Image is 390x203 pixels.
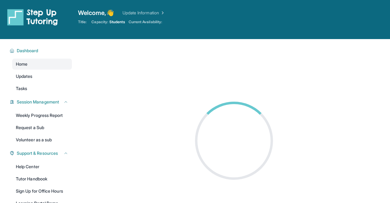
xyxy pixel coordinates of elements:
[14,48,68,54] button: Dashboard
[14,99,68,105] button: Session Management
[12,83,72,94] a: Tasks
[17,48,38,54] span: Dashboard
[159,10,165,16] img: Chevron Right
[12,134,72,145] a: Volunteer as a sub
[12,161,72,172] a: Help Center
[17,99,59,105] span: Session Management
[109,20,125,24] span: Students
[16,61,27,67] span: Home
[12,110,72,121] a: Weekly Progress Report
[122,10,165,16] a: Update Information
[12,186,72,197] a: Sign Up for Office Hours
[91,20,108,24] span: Capacity:
[12,173,72,184] a: Tutor Handbook
[16,73,33,79] span: Updates
[17,150,58,156] span: Support & Resources
[78,9,114,17] span: Welcome, 👋
[14,150,68,156] button: Support & Resources
[12,71,72,82] a: Updates
[78,20,87,24] span: Title:
[12,122,72,133] a: Request a Sub
[129,20,162,24] span: Current Availability:
[7,9,58,26] img: logo
[16,85,27,92] span: Tasks
[12,59,72,70] a: Home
